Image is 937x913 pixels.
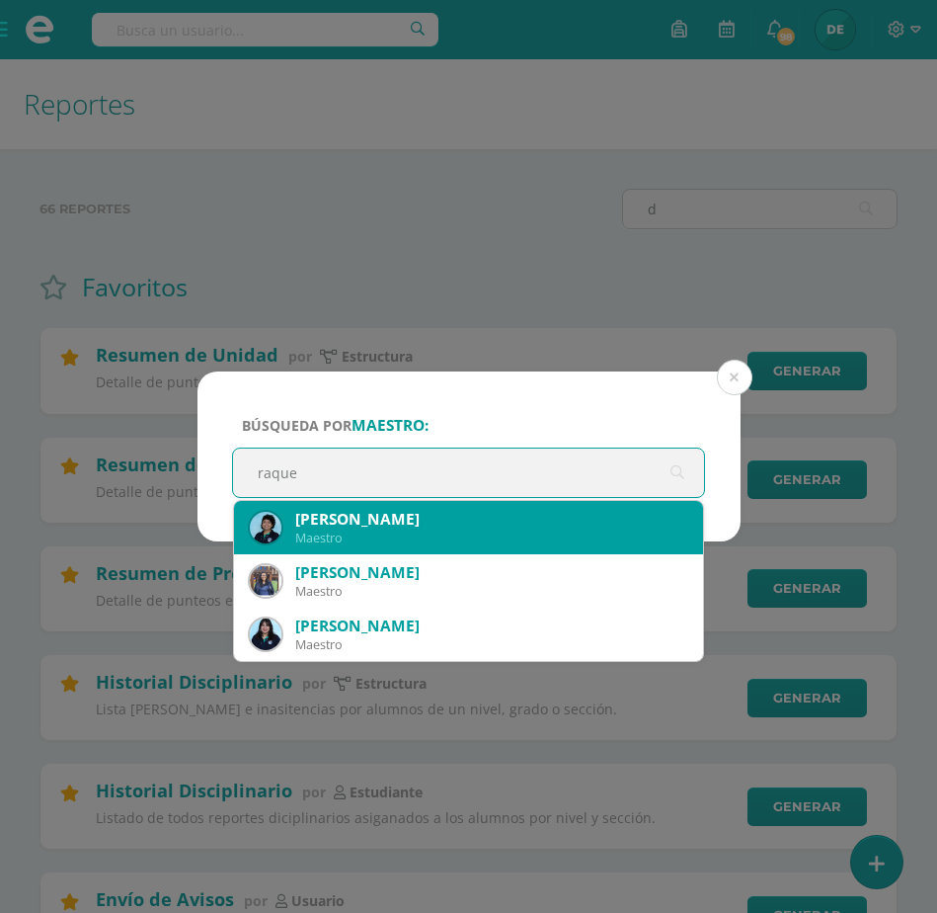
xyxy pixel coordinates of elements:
[250,512,281,543] img: 415a82f8c6dca8c916ec85e7e7a9addc.png
[242,416,429,435] span: Búsqueda por
[295,616,688,636] div: [PERSON_NAME]
[233,449,705,497] input: ej. Nicholas Alekzander, etc.
[295,583,688,600] div: Maestro
[351,415,429,436] strong: maestro:
[295,530,688,546] div: Maestro
[295,562,688,583] div: [PERSON_NAME]
[717,360,752,395] button: Close (Esc)
[295,509,688,530] div: [PERSON_NAME]
[250,565,281,597] img: 97de3abe636775f55b96517d7f939dce.png
[295,636,688,653] div: Maestro
[250,619,281,650] img: 717e1260f9baba787432b05432d0efc0.png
